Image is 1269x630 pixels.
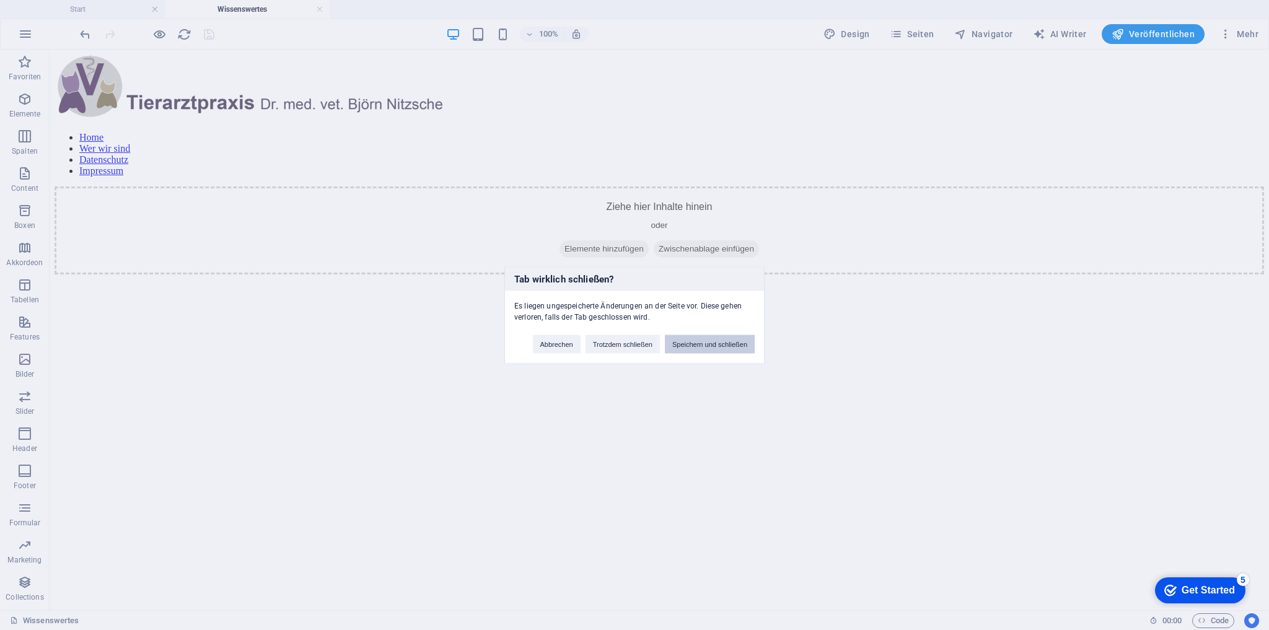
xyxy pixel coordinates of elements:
[505,267,764,291] h3: Tab wirklich schließen?
[92,2,104,15] div: 5
[586,335,660,353] button: Trotzdem schließen
[533,335,581,353] button: Abbrechen
[5,137,1214,225] div: Ziehe hier Inhalte hinein
[665,335,755,353] button: Speichern und schließen
[510,191,599,208] span: Elemente hinzufügen
[10,6,100,32] div: Get Started 5 items remaining, 0% complete
[604,191,709,208] span: Zwischenablage einfügen
[505,291,764,322] div: Es liegen ungespeicherte Änderungen an der Seite vor. Diese gehen verloren, falls der Tab geschlo...
[37,14,90,25] div: Get Started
